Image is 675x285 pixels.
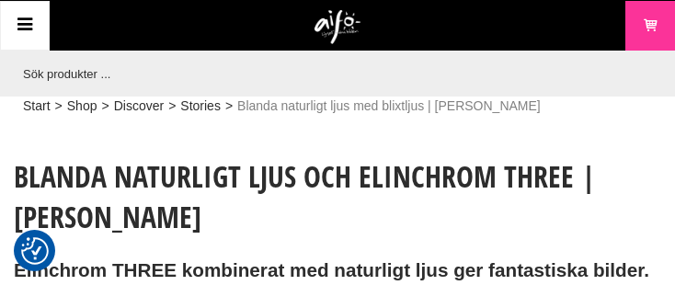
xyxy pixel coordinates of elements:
[67,97,97,116] a: Shop
[315,10,361,45] img: logo.png
[168,97,176,116] span: >
[114,97,164,116] a: Discover
[237,97,541,116] span: Blanda naturligt ljus med blixtljus | [PERSON_NAME]
[23,97,51,116] a: Start
[55,97,63,116] span: >
[101,97,109,116] span: >
[14,156,661,238] h1: Blanda naturligt ljus och Elinchrom THREE | [PERSON_NAME]
[225,97,233,116] span: >
[180,97,221,116] a: Stories
[14,257,661,284] h2: Elinchrom THREE kombinerat med naturligt ljus ger fantastiska bilder.
[21,237,49,265] img: Revisit consent button
[21,234,49,268] button: Samtyckesinställningar
[14,51,652,97] input: Sök produkter ...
